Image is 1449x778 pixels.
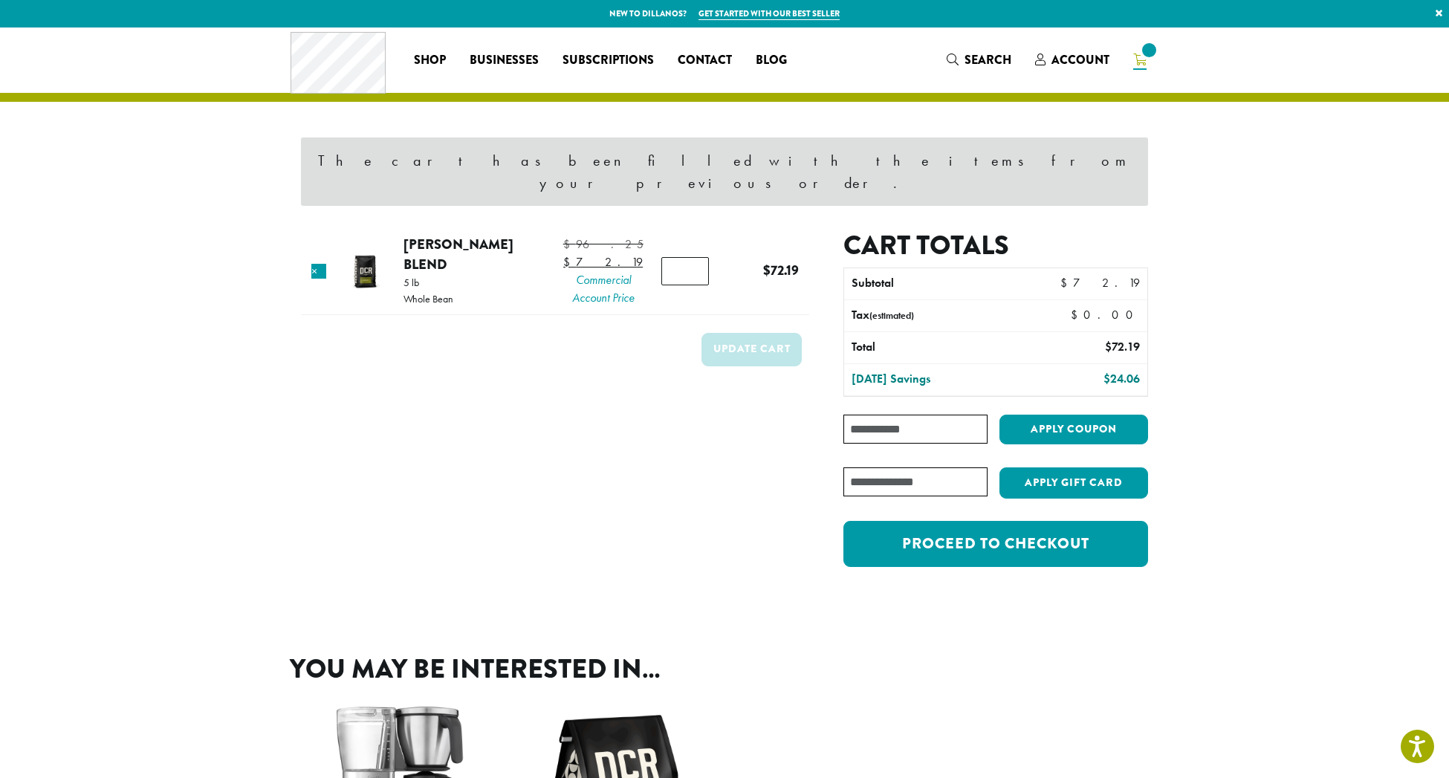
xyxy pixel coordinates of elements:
[402,48,458,72] a: Shop
[563,254,643,270] bdi: 72.19
[763,260,771,280] span: $
[341,247,389,296] img: Howie's Blend
[844,300,1059,331] th: Tax
[563,254,576,270] span: $
[935,48,1023,72] a: Search
[1060,275,1140,291] bdi: 72.19
[1103,371,1110,386] span: $
[403,234,513,275] a: [PERSON_NAME] Blend
[661,257,709,285] input: Product quantity
[414,51,446,70] span: Shop
[1105,339,1140,354] bdi: 72.19
[999,467,1148,499] button: Apply Gift Card
[701,333,802,366] button: Update cart
[1105,339,1112,354] span: $
[869,309,914,322] small: (estimated)
[563,236,576,252] span: $
[403,294,453,304] p: Whole Bean
[756,51,787,70] span: Blog
[965,51,1011,68] span: Search
[844,364,1026,395] th: [DATE] Savings
[563,271,644,307] span: Commercial Account Price
[698,7,840,20] a: Get started with our best seller
[563,236,644,252] bdi: 96.25
[290,653,1159,685] h2: You may be interested in…
[844,268,1026,299] th: Subtotal
[311,264,326,279] a: Remove this item
[1071,307,1083,322] span: $
[301,137,1148,206] div: The cart has been filled with the items from your previous order.
[999,415,1148,445] button: Apply coupon
[1051,51,1109,68] span: Account
[843,521,1148,567] a: Proceed to checkout
[843,230,1148,262] h2: Cart totals
[1060,275,1073,291] span: $
[563,51,654,70] span: Subscriptions
[844,332,1026,363] th: Total
[763,260,799,280] bdi: 72.19
[1103,371,1140,386] bdi: 24.06
[1071,307,1140,322] bdi: 0.00
[403,277,453,288] p: 5 lb
[678,51,732,70] span: Contact
[470,51,539,70] span: Businesses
